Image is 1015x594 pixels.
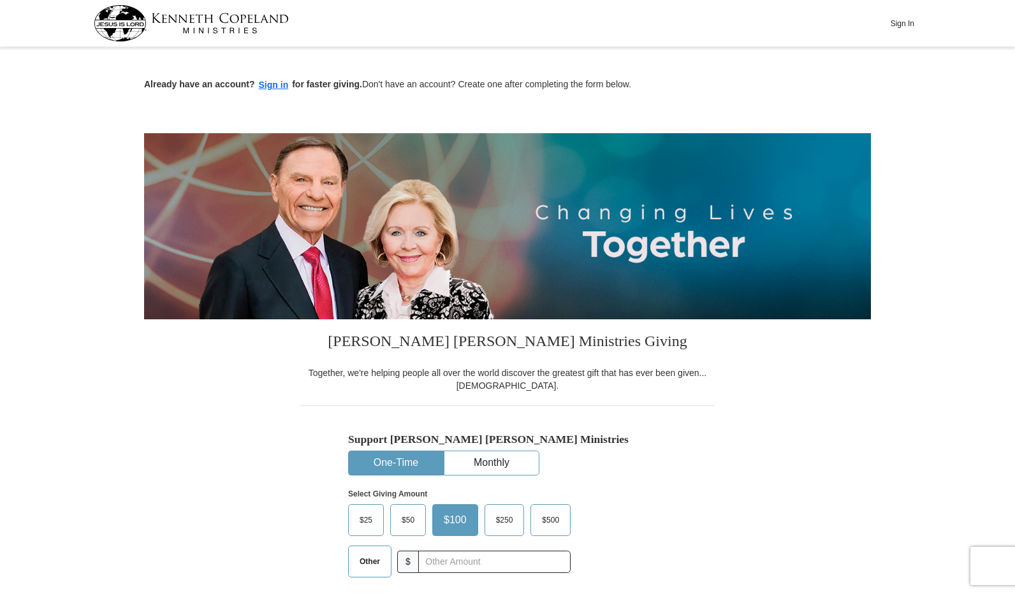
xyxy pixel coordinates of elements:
[94,5,289,41] img: kcm-header-logo.svg
[144,78,871,92] p: Don't have an account? Create one after completing the form below.
[353,511,379,530] span: $25
[348,489,427,498] strong: Select Giving Amount
[395,511,421,530] span: $50
[349,451,443,475] button: One-Time
[348,433,667,446] h5: Support [PERSON_NAME] [PERSON_NAME] Ministries
[536,511,566,530] span: $500
[144,79,362,89] strong: Already have an account? for faster giving.
[397,551,419,573] span: $
[300,319,715,366] h3: [PERSON_NAME] [PERSON_NAME] Ministries Giving
[255,78,293,92] button: Sign in
[300,366,715,392] div: Together, we're helping people all over the world discover the greatest gift that has ever been g...
[437,511,473,530] span: $100
[490,511,520,530] span: $250
[418,551,571,573] input: Other Amount
[883,13,921,33] button: Sign In
[444,451,539,475] button: Monthly
[353,552,386,571] span: Other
